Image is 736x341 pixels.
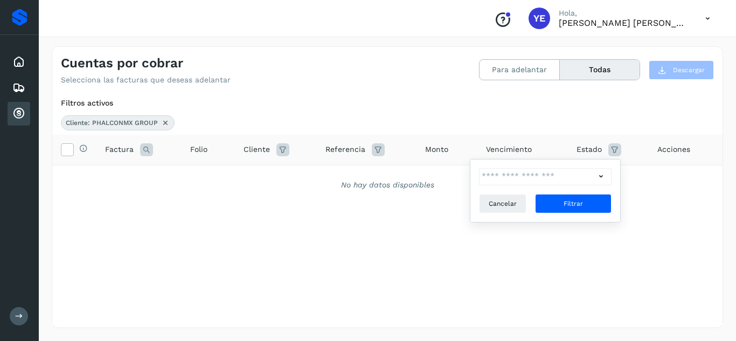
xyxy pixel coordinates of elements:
div: Embarques [8,76,30,100]
button: Todas [560,60,640,80]
span: Cliente: PHALCONMX GROUP [66,118,158,128]
span: Descargar [673,65,705,75]
p: Yareli Estefania Palacios Cabrera [559,18,688,28]
p: Selecciona las facturas que deseas adelantar [61,75,231,85]
div: No hay datos disponibles [66,179,709,191]
div: Cliente: PHALCONMX GROUP [61,115,175,130]
span: Estado [577,144,602,155]
button: Descargar [649,60,714,80]
button: Para adelantar [480,60,560,80]
h4: Cuentas por cobrar [61,55,183,71]
span: Cliente [244,144,270,155]
span: Referencia [325,144,365,155]
span: Factura [105,144,134,155]
span: Monto [425,144,448,155]
p: Hola, [559,9,688,18]
div: Cuentas por cobrar [8,102,30,126]
span: Acciones [657,144,690,155]
span: Folio [190,144,207,155]
div: Filtros activos [61,98,714,109]
span: Vencimiento [486,144,532,155]
div: Inicio [8,50,30,74]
